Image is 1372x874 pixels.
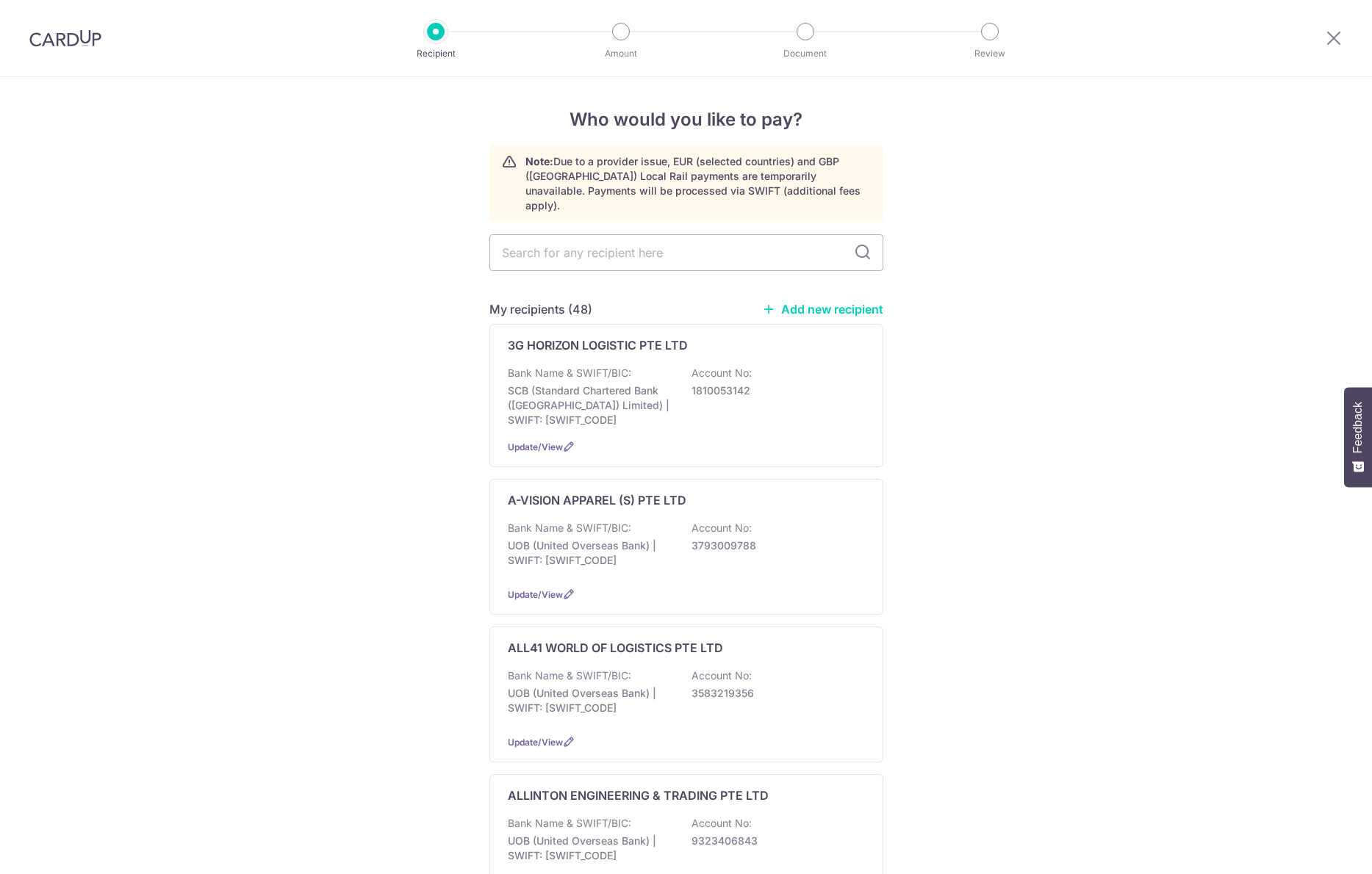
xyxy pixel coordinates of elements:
a: Update/View [508,737,563,748]
h4: Who would you like to pay? [489,106,883,133]
p: Bank Name & SWIFT/BIC: [508,366,631,380]
p: Due to a provider issue, EUR (selected countries) and GBP ([GEOGRAPHIC_DATA]) Local Rail payments... [525,154,871,213]
p: Account No: [692,521,752,535]
p: Account No: [692,366,752,380]
a: Update/View [508,441,563,452]
button: Feedback - Show survey [1344,387,1372,487]
input: Search for any recipient here [489,234,883,271]
strong: Note: [525,155,553,167]
p: UOB (United Overseas Bank) | SWIFT: [SWIFT_CODE] [508,834,672,863]
p: Document [751,46,860,61]
p: SCB (Standard Chartered Bank ([GEOGRAPHIC_DATA]) Limited) | SWIFT: [SWIFT_CODE] [508,383,672,427]
a: Update/View [508,589,563,600]
p: 3793009788 [692,538,856,553]
p: 1810053142 [692,383,856,398]
p: Bank Name & SWIFT/BIC: [508,816,631,831]
p: 9323406843 [692,834,856,848]
a: Add new recipient [762,302,883,317]
p: ALLINTON ENGINEERING & TRADING PTE LTD [508,787,769,804]
p: Bank Name & SWIFT/BIC: [508,668,631,683]
p: Account No: [692,668,752,683]
iframe: Opens a widget where you can find more information [1277,830,1357,867]
span: Feedback [1351,402,1365,453]
p: 3G HORIZON LOGISTIC PTE LTD [508,336,688,354]
p: A-VISION APPAREL (S) PTE LTD [508,491,686,509]
p: 3583219356 [692,686,856,701]
p: Recipient [381,46,490,61]
img: CardUp [29,29,101,47]
p: Review [935,46,1044,61]
p: UOB (United Overseas Bank) | SWIFT: [SWIFT_CODE] [508,538,672,568]
h5: My recipients (48) [489,300,592,318]
p: UOB (United Overseas Bank) | SWIFT: [SWIFT_CODE] [508,686,672,715]
p: Bank Name & SWIFT/BIC: [508,521,631,535]
p: ALL41 WORLD OF LOGISTICS PTE LTD [508,639,723,657]
p: Account No: [692,816,752,831]
p: Amount [567,46,675,61]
